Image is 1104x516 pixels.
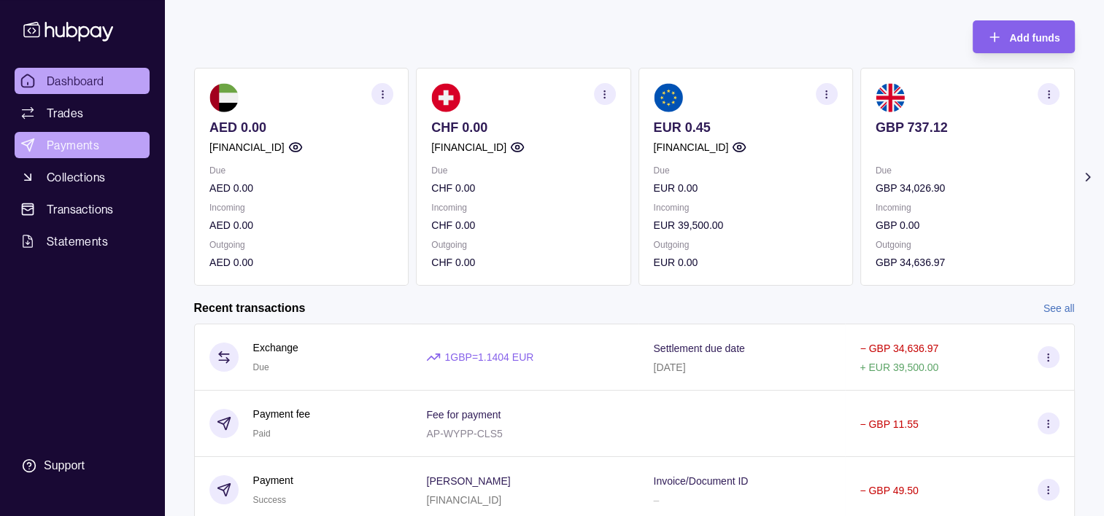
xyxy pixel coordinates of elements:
[875,163,1059,179] p: Due
[875,217,1059,233] p: GBP 0.00
[47,168,105,186] span: Collections
[431,200,615,216] p: Incoming
[209,217,393,233] p: AED 0.00
[431,83,460,112] img: ch
[44,458,85,474] div: Support
[444,349,533,365] p: 1 GBP = 1.1404 EUR
[653,163,837,179] p: Due
[15,228,150,254] a: Statements
[653,139,728,155] p: [FINANCIAL_ID]
[431,139,506,155] p: [FINANCIAL_ID]
[653,343,744,354] p: Settlement due date
[209,83,239,112] img: ae
[860,418,918,430] p: − GBP 11.55
[209,200,393,216] p: Incoming
[653,494,659,506] p: –
[426,494,501,506] p: [FINANCIAL_ID]
[653,217,837,233] p: EUR 39,500.00
[15,100,150,126] a: Trades
[209,180,393,196] p: AED 0.00
[431,120,615,136] p: CHF 0.00
[875,120,1059,136] p: GBP 737.12
[653,475,748,487] p: Invoice/Document ID
[426,409,501,421] p: Fee for payment
[875,180,1059,196] p: GBP 34,026.90
[209,254,393,270] p: AED 0.00
[15,132,150,158] a: Payments
[15,450,150,481] a: Support
[253,406,311,422] p: Payment fee
[426,475,510,487] p: [PERSON_NAME]
[209,237,393,253] p: Outgoing
[426,428,502,439] p: AP-WYPP-CLS5
[194,300,306,316] h2: Recent transactions
[653,254,837,270] p: EUR 0.00
[15,68,150,94] a: Dashboard
[860,361,938,373] p: + EUR 39,500.00
[653,120,837,136] p: EUR 0.45
[653,237,837,253] p: Outgoing
[15,164,150,190] a: Collections
[653,200,837,216] p: Incoming
[1043,300,1075,316] a: See all
[431,254,615,270] p: CHF 0.00
[253,340,298,356] p: Exchange
[973,20,1074,53] button: Add funds
[209,163,393,179] p: Due
[860,343,938,354] p: − GBP 34,636.97
[47,104,83,122] span: Trades
[431,217,615,233] p: CHF 0.00
[253,362,269,372] span: Due
[209,120,393,136] p: AED 0.00
[875,237,1059,253] p: Outgoing
[653,180,837,196] p: EUR 0.00
[431,180,615,196] p: CHF 0.00
[875,200,1059,216] p: Incoming
[47,72,104,90] span: Dashboard
[209,139,285,155] p: [FINANCIAL_ID]
[875,83,904,112] img: gb
[253,429,271,439] span: Paid
[47,136,99,154] span: Payments
[47,200,114,218] span: Transactions
[653,83,682,112] img: eu
[253,495,286,505] span: Success
[47,232,108,250] span: Statements
[1009,32,1059,44] span: Add funds
[253,472,293,488] p: Payment
[431,237,615,253] p: Outgoing
[431,163,615,179] p: Due
[875,254,1059,270] p: GBP 34,636.97
[15,196,150,222] a: Transactions
[860,485,918,496] p: − GBP 49.50
[653,361,685,373] p: [DATE]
